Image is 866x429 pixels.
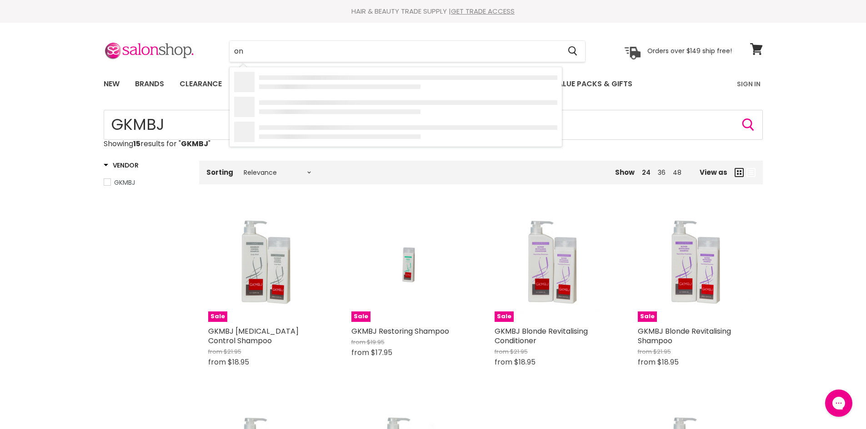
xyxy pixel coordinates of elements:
a: GKMBJ Blonde Revitalising Conditioner [495,326,588,346]
span: Sale [351,311,370,322]
a: 36 [658,168,666,177]
nav: Main [92,71,774,97]
input: Search [104,110,763,140]
a: 24 [642,168,651,177]
span: Sale [495,311,514,322]
input: Search [230,41,561,62]
button: Search [741,118,756,132]
span: Show [615,168,635,177]
span: from [208,357,226,367]
a: GKMBJ Restoring ShampooSale [351,206,467,322]
a: GKMBJ [104,178,188,187]
span: Sale [638,311,657,322]
form: Product [229,40,586,62]
a: GKMBJ [MEDICAL_DATA] Control Shampoo [208,326,299,346]
span: from [351,338,365,346]
span: GKMBJ [114,178,135,187]
a: GKMBJ Blonde Revitalising ShampooSale [638,206,754,322]
h3: Vendor [104,161,139,170]
a: Brands [128,74,171,94]
img: GKMBJ Dandruff Control Shampoo [208,206,324,322]
img: GKMBJ Restoring Shampoo [370,206,448,322]
img: GKMBJ Blonde Revitalising Conditioner [495,206,611,322]
span: $18.95 [514,357,536,367]
span: $21.95 [653,347,671,356]
a: GKMBJ Blonde Revitalising Shampoo [638,326,731,346]
strong: 15 [133,138,140,149]
a: 48 [673,168,681,177]
a: GET TRADE ACCESS [451,6,515,16]
span: from [638,347,652,356]
strong: GKMBJ [181,138,208,149]
span: $17.95 [371,347,392,358]
span: Sale [208,311,227,322]
form: Product [104,110,763,140]
img: GKMBJ Blonde Revitalising Shampoo [638,206,754,322]
iframe: Gorgias live chat messenger [821,386,857,420]
span: $18.95 [657,357,679,367]
a: Sign In [731,74,766,94]
button: Search [561,41,585,62]
p: Orders over $149 ship free! [647,47,732,55]
a: Clearance [173,74,229,94]
a: GKMBJ Restoring Shampoo [351,326,449,336]
span: $19.95 [367,338,385,346]
span: View as [700,168,727,176]
span: from [495,347,509,356]
span: $21.95 [224,347,241,356]
a: GKMBJ Dandruff Control ShampooSale [208,206,324,322]
div: HAIR & BEAUTY TRADE SUPPLY | [92,7,774,16]
a: New [97,74,126,94]
span: from [351,347,369,358]
span: from [495,357,512,367]
span: from [638,357,656,367]
span: from [208,347,222,356]
a: GKMBJ Blonde Revitalising ConditionerSale [495,206,611,322]
p: Showing results for " " [104,140,763,148]
label: Sorting [206,168,233,176]
ul: Main menu [97,71,686,97]
span: $18.95 [228,357,249,367]
span: $21.95 [510,347,528,356]
a: Value Packs & Gifts [546,74,639,94]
